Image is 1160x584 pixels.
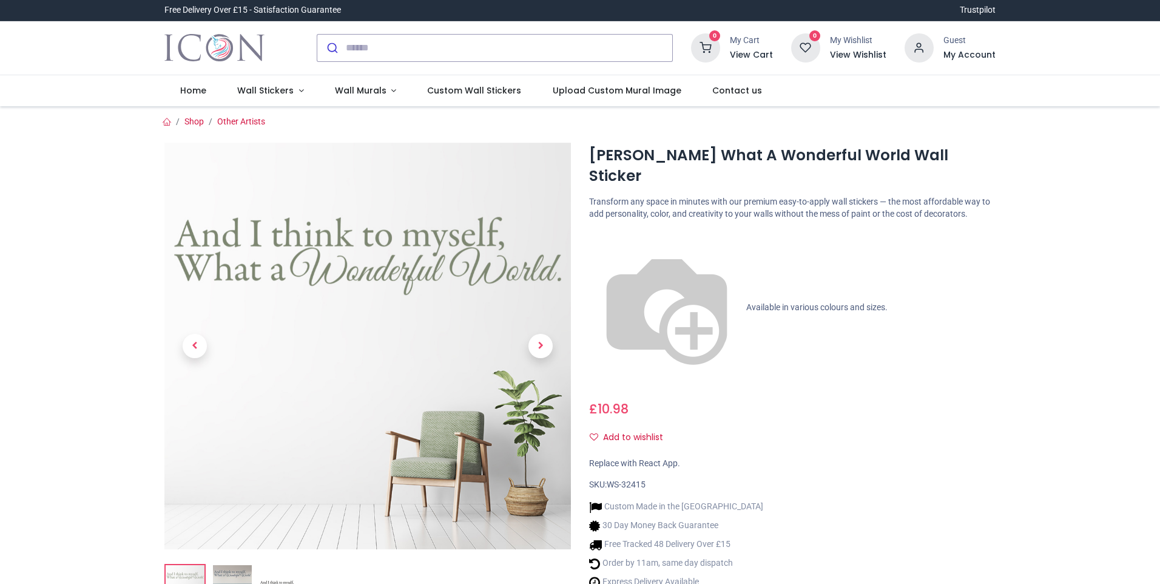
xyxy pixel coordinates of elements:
img: Louis Armstrong What A Wonderful World Wall Sticker [164,143,571,549]
img: Icon Wall Stickers [164,31,265,65]
span: £ [589,400,629,418]
span: 10.98 [598,400,629,418]
div: Free Delivery Over £15 - Satisfaction Guarantee [164,4,341,16]
sup: 0 [709,30,721,42]
a: View Wishlist [830,49,886,61]
img: color-wheel.png [589,230,744,385]
a: Trustpilot [960,4,996,16]
a: 0 [791,42,820,52]
span: Wall Stickers [237,84,294,97]
sup: 0 [809,30,821,42]
span: WS-32415 [607,480,646,489]
span: Custom Wall Stickers [427,84,521,97]
a: Wall Murals [319,75,412,107]
li: 30 Day Money Back Guarantee [589,520,763,532]
div: Replace with React App. [589,458,996,470]
div: Guest [943,35,996,47]
span: Upload Custom Mural Image [553,84,681,97]
button: Submit [317,35,346,61]
span: Wall Murals [335,84,386,97]
a: View Cart [730,49,773,61]
span: Contact us [712,84,762,97]
span: Previous [183,334,207,358]
a: Other Artists [217,117,265,126]
li: Free Tracked 48 Delivery Over £15 [589,538,763,551]
div: SKU: [589,479,996,491]
a: Wall Stickers [221,75,319,107]
span: Available in various colours and sizes. [746,302,888,311]
button: Add to wishlistAdd to wishlist [589,427,673,448]
h1: [PERSON_NAME] What A Wonderful World Wall Sticker [589,145,996,187]
a: Logo of Icon Wall Stickers [164,31,265,65]
span: Next [528,334,553,358]
li: Custom Made in the [GEOGRAPHIC_DATA] [589,501,763,514]
a: Next [510,203,571,488]
i: Add to wishlist [590,433,598,441]
div: My Wishlist [830,35,886,47]
a: My Account [943,49,996,61]
a: Shop [184,117,204,126]
p: Transform any space in minutes with our premium easy-to-apply wall stickers — the most affordable... [589,196,996,220]
span: Home [180,84,206,97]
li: Order by 11am, same day dispatch [589,557,763,570]
div: My Cart [730,35,773,47]
a: Previous [164,203,225,488]
a: 0 [691,42,720,52]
